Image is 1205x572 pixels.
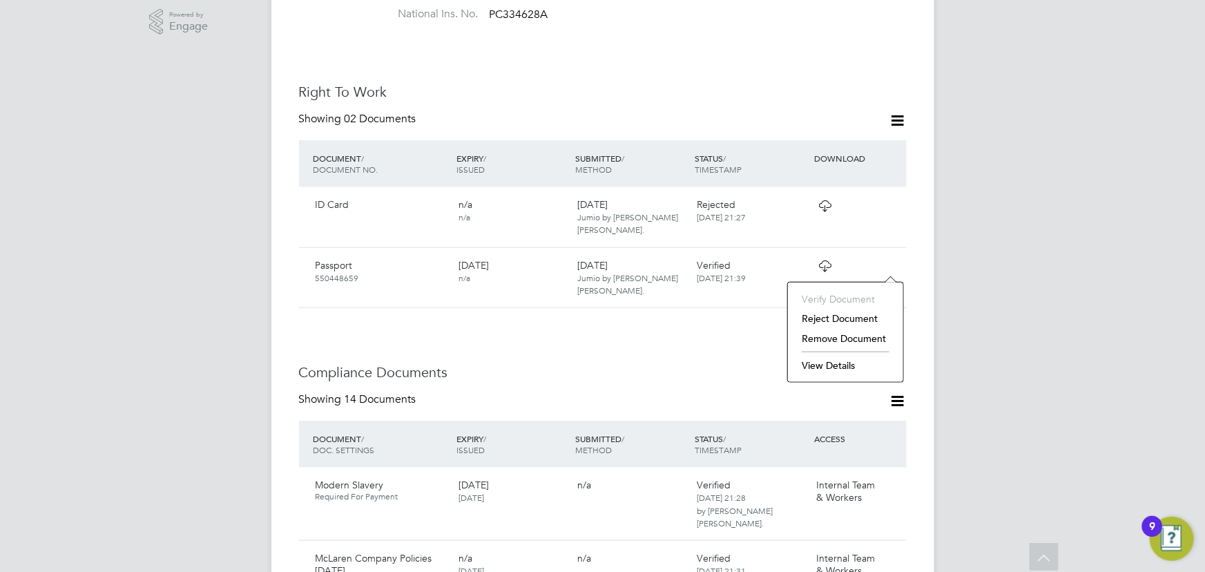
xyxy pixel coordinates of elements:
[459,479,489,491] span: [DATE]
[795,329,896,348] li: Remove Document
[723,153,726,164] span: /
[483,433,486,444] span: /
[483,153,486,164] span: /
[456,444,485,455] span: ISSUED
[695,444,742,455] span: TIMESTAMP
[578,552,592,564] span: n/a
[811,426,906,451] div: ACCESS
[310,193,453,216] div: ID Card
[310,426,453,462] div: DOCUMENT
[299,392,419,407] div: Showing
[572,193,692,242] div: [DATE]
[697,492,773,528] span: [DATE] 21:28 by [PERSON_NAME] [PERSON_NAME].
[382,7,479,21] label: National Ins. No.
[723,433,726,444] span: /
[169,21,208,32] span: Engage
[578,479,592,491] span: n/a
[697,211,746,222] span: [DATE] 21:27
[695,164,742,175] span: TIMESTAMP
[362,153,365,164] span: /
[453,193,572,229] div: n/a
[314,444,375,455] span: DOC. SETTINGS
[576,164,613,175] span: METHOD
[169,9,208,21] span: Powered by
[691,426,811,462] div: STATUS
[310,146,453,182] div: DOCUMENT
[345,392,416,406] span: 14 Documents
[459,272,470,283] span: n/a
[456,164,485,175] span: ISSUED
[316,491,447,502] span: Required For Payment
[149,9,208,35] a: Powered byEngage
[345,112,416,126] span: 02 Documents
[299,83,907,101] h3: Right To Work
[622,433,625,444] span: /
[697,198,735,211] span: Rejected
[576,444,613,455] span: METHOD
[572,254,692,303] div: [DATE]
[316,272,359,283] span: 550448659
[299,363,907,381] h3: Compliance Documents
[314,164,378,175] span: DOCUMENT NO.
[578,211,679,235] span: Jumio by [PERSON_NAME] [PERSON_NAME].
[453,146,572,182] div: EXPIRY
[1150,517,1194,561] button: Open Resource Center, 9 new notifications
[697,272,746,283] span: [DATE] 21:39
[816,479,875,504] span: Internal Team & Workers
[310,254,453,289] div: Passport
[795,289,896,309] li: Verify Document
[459,492,484,503] span: [DATE]
[691,146,811,182] div: STATUS
[459,552,472,564] span: n/a
[490,8,548,21] span: PC334628A
[697,259,731,271] span: Verified
[572,426,692,462] div: SUBMITTED
[578,272,679,296] span: Jumio by [PERSON_NAME] [PERSON_NAME].
[795,309,896,328] li: Reject Document
[795,356,896,375] li: View Details
[453,426,572,462] div: EXPIRY
[299,112,419,126] div: Showing
[811,146,906,171] div: DOWNLOAD
[362,433,365,444] span: /
[572,146,692,182] div: SUBMITTED
[459,211,470,222] span: n/a
[697,479,731,491] span: Verified
[453,254,572,289] div: [DATE]
[622,153,625,164] span: /
[697,552,731,564] span: Verified
[316,479,384,491] span: Modern Slavery
[1149,526,1155,544] div: 9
